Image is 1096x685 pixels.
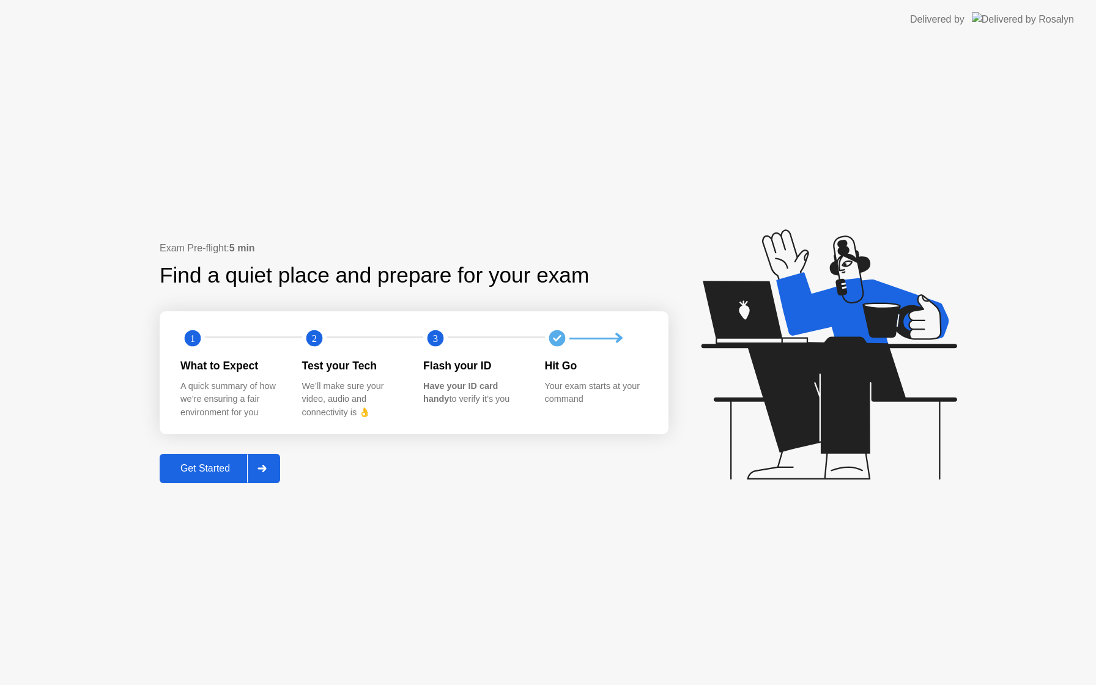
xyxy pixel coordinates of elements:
[433,333,438,344] text: 3
[545,380,647,406] div: Your exam starts at your command
[302,358,404,374] div: Test your Tech
[160,241,668,256] div: Exam Pre-flight:
[302,380,404,420] div: We’ll make sure your video, audio and connectivity is 👌
[910,12,965,27] div: Delivered by
[229,243,255,253] b: 5 min
[190,333,195,344] text: 1
[180,358,283,374] div: What to Expect
[160,454,280,483] button: Get Started
[311,333,316,344] text: 2
[180,380,283,420] div: A quick summary of how we’re ensuring a fair environment for you
[972,12,1074,26] img: Delivered by Rosalyn
[545,358,647,374] div: Hit Go
[163,463,247,474] div: Get Started
[160,259,591,292] div: Find a quiet place and prepare for your exam
[423,380,525,406] div: to verify it’s you
[423,358,525,374] div: Flash your ID
[423,381,498,404] b: Have your ID card handy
